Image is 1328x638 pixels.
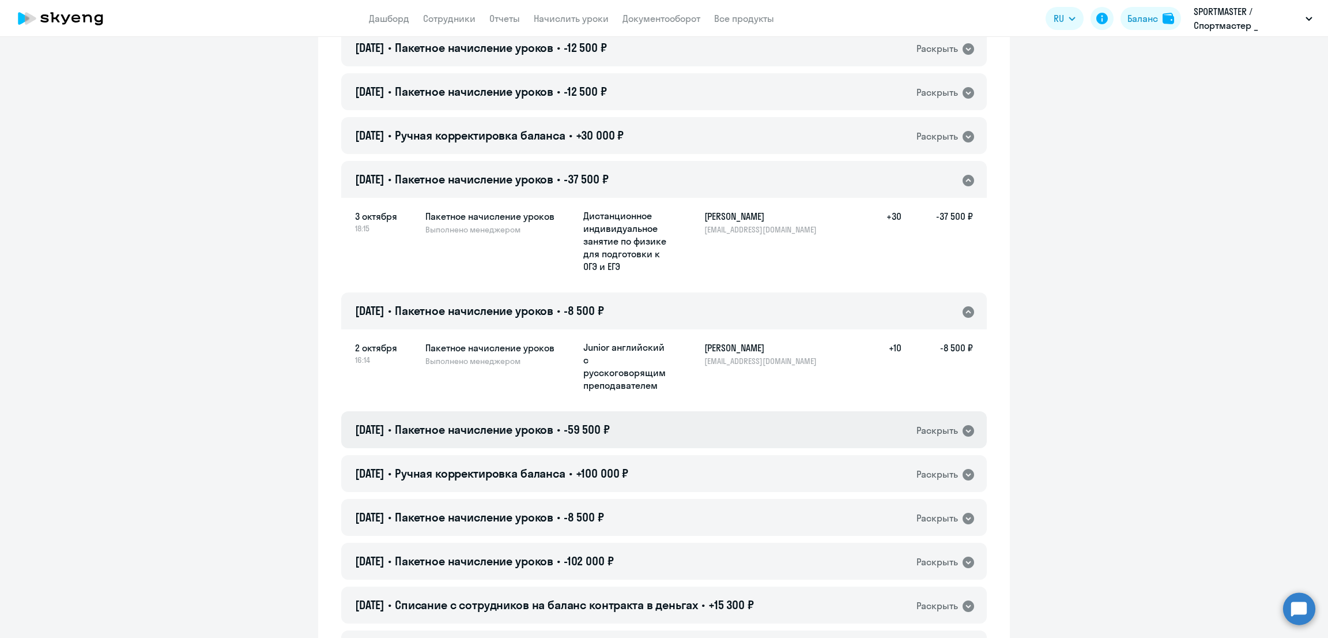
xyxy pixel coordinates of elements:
span: [DATE] [355,466,384,481]
div: Раскрыть [916,85,958,100]
h5: -8 500 ₽ [901,341,973,392]
span: -37 500 ₽ [564,172,609,186]
span: Пакетное начисление уроков [395,303,553,318]
div: Раскрыть [916,511,958,526]
span: • [557,422,560,437]
span: • [388,84,391,99]
h5: +10 [865,341,901,392]
span: • [557,172,560,186]
span: • [388,128,391,142]
h5: -37 500 ₽ [901,209,973,273]
span: [DATE] [355,510,384,524]
span: • [557,303,560,318]
span: • [569,128,572,142]
span: • [557,84,560,99]
h5: +30 [865,209,901,273]
span: • [557,554,560,568]
p: Junior английский с русскоговорящим преподавателем [583,341,670,392]
span: • [388,554,391,568]
span: • [557,40,560,55]
a: Отчеты [489,13,520,24]
div: Раскрыть [916,467,958,482]
span: RU [1054,12,1064,25]
h5: [PERSON_NAME] [704,209,823,223]
span: -8 500 ₽ [564,303,604,318]
span: Ручная корректировка баланса [395,128,565,142]
span: +15 300 ₽ [708,598,754,612]
button: Балансbalance [1120,7,1181,30]
span: Пакетное начисление уроков [395,510,553,524]
h5: Пакетное начисление уроков [425,209,574,223]
div: Раскрыть [916,423,958,438]
span: Пакетное начисление уроков [395,554,553,568]
span: • [388,598,391,612]
span: [DATE] [355,40,384,55]
span: [DATE] [355,598,384,612]
span: 3 октября [355,209,416,223]
span: -8 500 ₽ [564,510,604,524]
div: Раскрыть [916,42,958,56]
span: 2 октября [355,341,416,355]
span: +30 000 ₽ [576,128,624,142]
p: Дистанционное индивидуальное занятие по физике для подготовки к ОГЭ и ЕГЭ [583,209,670,273]
p: [EMAIL_ADDRESS][DOMAIN_NAME] [704,356,823,366]
span: • [388,303,391,318]
span: 16:14 [355,355,416,365]
span: • [388,40,391,55]
a: Все продукты [714,13,774,24]
button: SPORTMASTER / Спортмастер _ Кафетерий, СМ kids (предоплата) [1188,5,1318,32]
div: Баланс [1127,12,1158,25]
span: [DATE] [355,172,384,186]
a: Начислить уроки [534,13,609,24]
span: • [388,172,391,186]
span: [DATE] [355,554,384,568]
span: Пакетное начисление уроков [395,422,553,437]
span: -102 000 ₽ [564,554,614,568]
span: -12 500 ₽ [564,40,607,55]
span: Пакетное начисление уроков [395,172,553,186]
span: • [569,466,572,481]
div: Раскрыть [916,129,958,144]
span: [DATE] [355,84,384,99]
button: RU [1046,7,1084,30]
p: SPORTMASTER / Спортмастер _ Кафетерий, СМ kids (предоплата) [1194,5,1301,32]
div: Раскрыть [916,555,958,569]
span: • [701,598,705,612]
span: -59 500 ₽ [564,422,610,437]
h5: Пакетное начисление уроков [425,341,574,355]
span: 18:15 [355,223,416,234]
div: Раскрыть [916,599,958,613]
span: [DATE] [355,303,384,318]
span: [DATE] [355,422,384,437]
span: Списание с сотрудников на баланс контракта в деньгах [395,598,698,612]
span: Пакетное начисление уроков [395,84,553,99]
span: • [388,466,391,481]
span: [DATE] [355,128,384,142]
p: Выполнено менеджером [425,356,574,366]
p: Выполнено менеджером [425,224,574,235]
a: Сотрудники [423,13,476,24]
p: [EMAIL_ADDRESS][DOMAIN_NAME] [704,224,823,235]
span: Пакетное начисление уроков [395,40,553,55]
a: Документооборот [622,13,700,24]
h5: [PERSON_NAME] [704,341,823,355]
span: • [388,510,391,524]
span: Ручная корректировка баланса [395,466,565,481]
img: balance [1163,13,1174,24]
a: Дашборд [369,13,409,24]
span: +100 000 ₽ [576,466,629,481]
span: -12 500 ₽ [564,84,607,99]
span: • [388,422,391,437]
span: • [557,510,560,524]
